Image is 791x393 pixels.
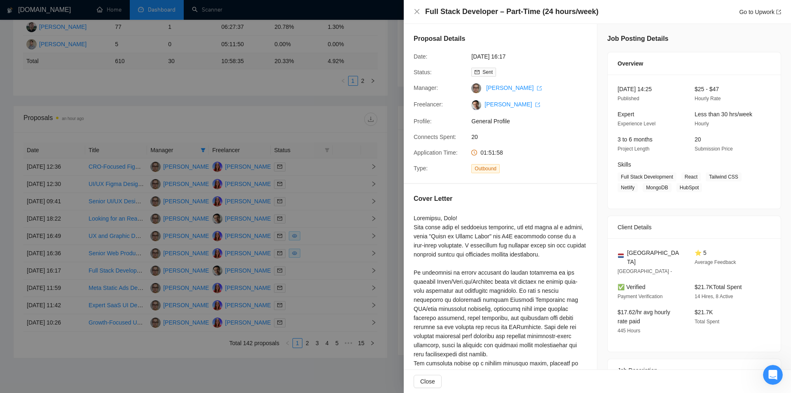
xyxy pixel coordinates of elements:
span: Netlify [618,183,638,192]
b: Earn Free GigRadar Credits - Just by Sharing Your Story! [17,63,134,78]
span: export [535,102,540,107]
span: Profile: [414,118,432,125]
img: Profile image for Mariia [23,5,37,18]
span: MongoDB [643,183,671,192]
a: [PERSON_NAME] export [486,85,542,91]
span: Mariia [37,46,53,52]
span: $21.7K Total Spent [695,284,742,290]
a: [PERSON_NAME] export [484,101,540,108]
span: Type: [414,165,428,172]
span: [GEOGRAPHIC_DATA] - [618,268,672,274]
span: Submission Price [695,146,733,152]
span: $25 - $47 [695,86,719,92]
button: Средство выбора эмодзи [26,263,33,269]
span: close [414,8,420,15]
span: Connects Spent: [414,134,456,140]
span: Hourly [695,121,709,127]
span: ✅ Verified [618,284,646,290]
div: Profile image for MariiaMariiaиз [DOMAIN_NAME]Earn Free GigRadar Credits - Just by Sharing Your S... [7,32,158,107]
span: React [681,172,701,181]
a: Go to Upworkexport [739,9,781,15]
div: Client Details [618,216,771,238]
div: 💬 [17,62,148,78]
button: Добавить вложение [13,263,19,269]
span: 01:51:58 [480,149,503,156]
span: [GEOGRAPHIC_DATA] [627,248,681,266]
span: Application Time: [414,149,458,156]
button: Главная [129,3,145,19]
span: export [776,9,781,14]
span: Status: [414,69,432,75]
span: Payment Verification [618,294,662,299]
span: 3 to 6 months [618,136,653,143]
button: Средство выбора GIF-файла [39,263,46,269]
div: Закрыть [145,3,159,18]
iframe: To enrich screen reader interactions, please activate Accessibility in Grammarly extension settings [763,365,783,385]
span: Project Length [618,146,649,152]
img: 🇳🇱 [618,253,624,259]
span: export [537,86,542,91]
span: mail [475,70,480,75]
span: Sent [482,69,493,75]
span: clock-circle [471,150,477,155]
span: Freelancer: [414,101,443,108]
div: Mariia говорит… [7,32,158,117]
span: HubSpot [676,183,702,192]
button: Start recording [52,263,59,269]
button: Close [414,375,442,388]
span: Total Spent [695,319,719,325]
p: В сети последние 15 мин [40,10,112,19]
textarea: Ваше сообщение... [7,245,158,259]
span: Expert [618,111,634,118]
span: Full Stack Development [618,172,676,181]
span: Outbound [471,164,500,173]
h1: Mariia [40,4,60,10]
span: General Profile [471,117,595,126]
span: Manager: [414,85,438,91]
span: Hourly Rate [695,96,721,101]
span: Published [618,96,639,101]
span: Close [420,377,435,386]
span: 20 [471,132,595,141]
span: из [DOMAIN_NAME] [53,46,106,52]
span: 20 [695,136,701,143]
h5: Proposal Details [414,34,465,44]
span: Less than 30 hrs/week [695,111,752,118]
h4: Full Stack Developer – Part-Time (24 hours/week) [425,7,599,17]
button: go back [5,3,21,19]
button: Отправить сообщение… [141,259,154,273]
span: 445 Hours [618,328,640,334]
h5: Job Posting Details [607,34,668,44]
span: Tailwind CSS [706,172,742,181]
span: Date: [414,53,427,60]
span: ⭐ 5 [695,249,707,256]
span: $17.62/hr avg hourly rate paid [618,309,670,325]
span: [DATE] 16:17 [471,52,595,61]
span: [DATE] 14:25 [618,86,652,92]
button: Close [414,8,420,15]
img: c1x6KP2ZV8_czrp9rQUmnSeHSHLn98KB-4aGviNE3kNyN8HjmaoAH_qaCTMfQjre5R [471,100,481,110]
span: Skills [618,161,631,168]
h5: Cover Letter [414,194,452,204]
span: Average Feedback [695,259,736,265]
span: $21.7K [695,309,713,315]
div: Job Description [618,359,771,381]
span: 14 Hires, 8 Active [695,294,733,299]
span: Experience Level [618,121,655,127]
span: Overview [618,59,643,68]
img: Profile image for Mariia [17,42,30,56]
